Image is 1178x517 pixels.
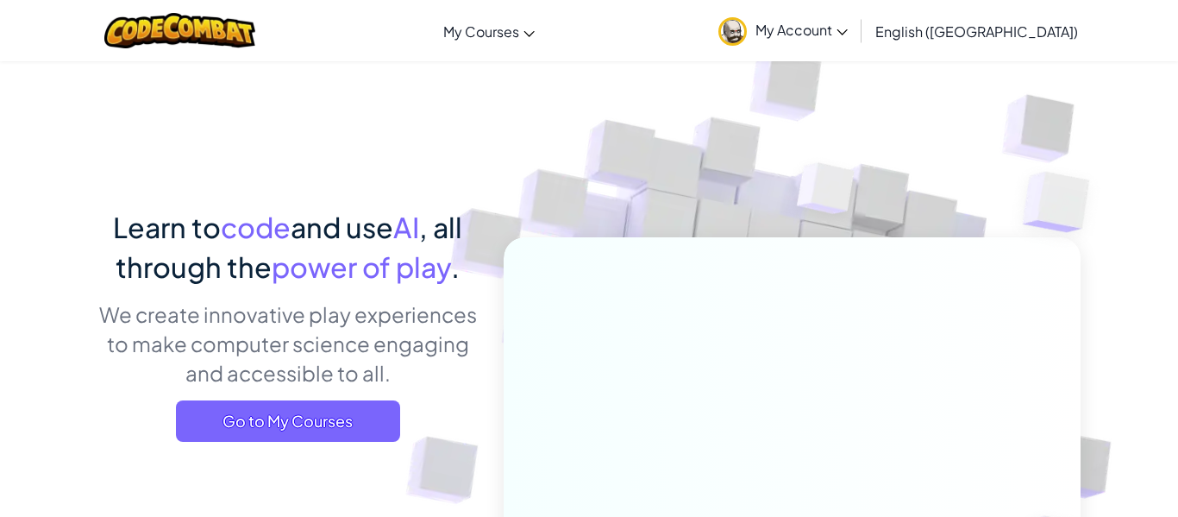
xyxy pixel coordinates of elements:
img: CodeCombat logo [104,13,255,48]
span: and use [291,210,393,244]
span: My Account [755,21,848,39]
a: English ([GEOGRAPHIC_DATA]) [867,8,1087,54]
span: code [221,210,291,244]
p: We create innovative play experiences to make computer science engaging and accessible to all. [97,299,478,388]
img: Overlap cubes [988,129,1137,275]
span: English ([GEOGRAPHIC_DATA]) [875,22,1078,41]
span: Learn to [113,210,221,244]
span: . [451,249,460,284]
span: My Courses [443,22,519,41]
a: My Courses [435,8,543,54]
a: My Account [710,3,856,58]
span: AI [393,210,419,244]
a: Go to My Courses [176,400,400,442]
span: power of play [272,249,451,284]
img: avatar [718,17,747,46]
img: Overlap cubes [765,129,889,257]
